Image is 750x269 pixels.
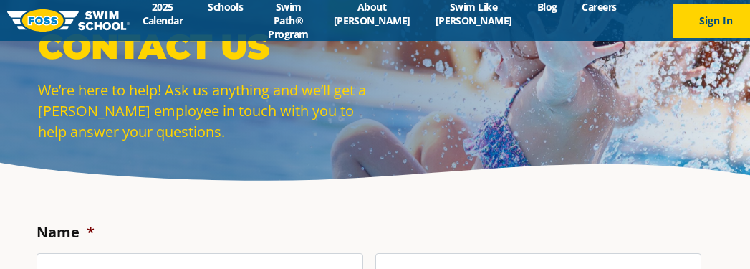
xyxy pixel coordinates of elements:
label: Name [37,223,95,242]
p: We’re here to help! Ask us anything and we’ll get a [PERSON_NAME] employee in touch with you to h... [38,80,367,142]
img: FOSS Swim School Logo [7,9,130,32]
p: Contact Us [38,25,367,68]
